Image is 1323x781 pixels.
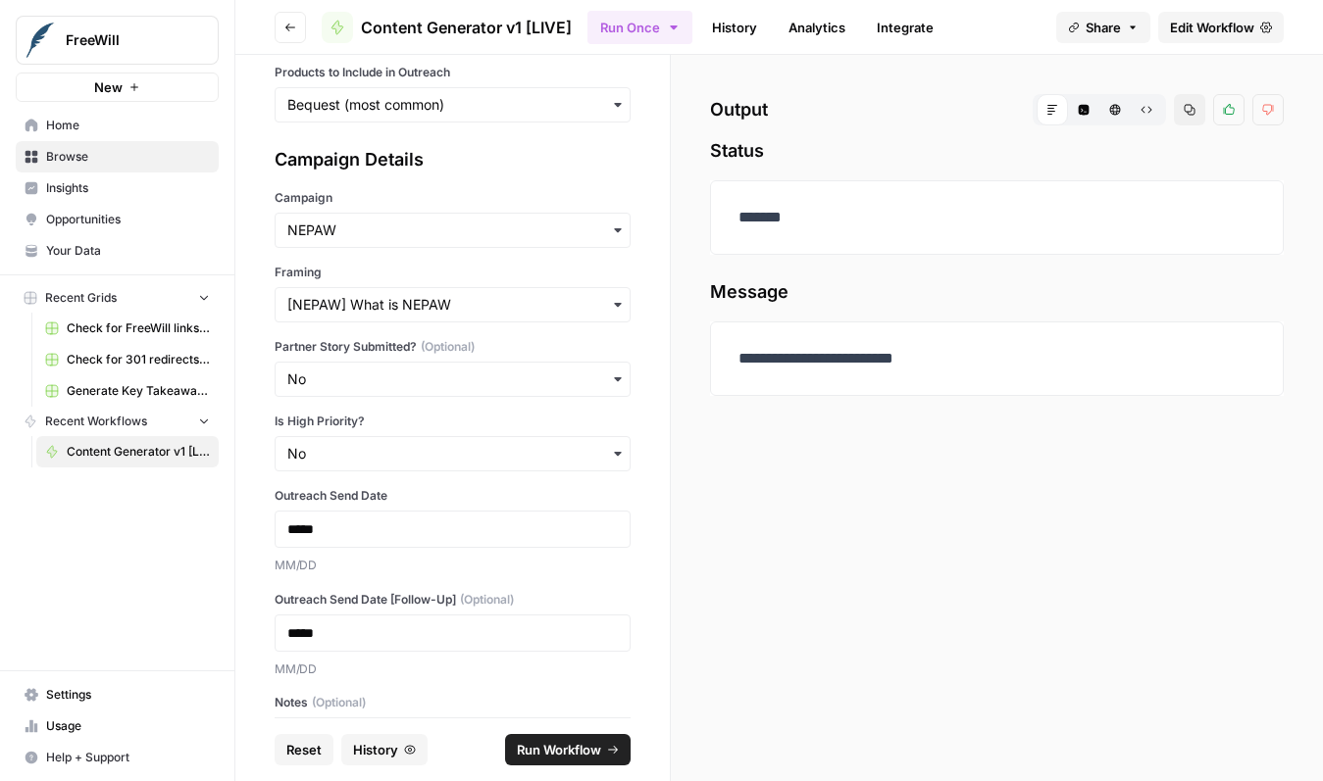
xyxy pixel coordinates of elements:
a: History [700,12,769,43]
img: FreeWill Logo [23,23,58,58]
a: Content Generator v1 [LIVE] [322,12,572,43]
a: Browse [16,141,219,172]
label: Campaign [275,189,631,207]
span: (Optional) [421,338,475,356]
span: Recent Workflows [45,413,147,430]
button: Share [1056,12,1150,43]
label: Framing [275,264,631,281]
span: Browse [46,148,210,166]
span: Content Generator v1 [LIVE] [67,443,210,461]
span: Insights [46,179,210,197]
a: Integrate [865,12,945,43]
a: Usage [16,710,219,742]
span: Reset [286,740,322,759]
span: Generate Key Takeaways from Webinar Transcripts [67,382,210,400]
input: NEPAW [287,220,618,240]
span: Status [710,137,1284,165]
p: MM/DD [275,556,631,575]
button: Run Once [587,11,692,44]
span: Settings [46,686,210,704]
button: Reset [275,734,333,765]
button: Run Workflow [505,734,631,765]
a: Check for 301 redirects on page Grid [36,344,219,375]
button: Recent Grids [16,283,219,313]
a: Edit Workflow [1158,12,1284,43]
a: Your Data [16,235,219,267]
a: Check for FreeWill links on partner's external website [36,313,219,344]
button: Workspace: FreeWill [16,16,219,65]
label: Outreach Send Date [275,487,631,505]
label: Notes [275,694,631,711]
span: Help + Support [46,749,210,766]
span: Edit Workflow [1170,18,1254,37]
span: Check for FreeWill links on partner's external website [67,319,210,337]
button: Recent Workflows [16,407,219,436]
input: [NEPAW] What is NEPAW [287,295,618,315]
span: FreeWill [66,30,184,50]
p: MM/DD [275,659,631,679]
span: Home [46,117,210,134]
label: Outreach Send Date [Follow-Up] [275,591,631,609]
a: Opportunities [16,204,219,235]
span: History [353,740,398,759]
span: New [94,77,123,97]
div: Campaign Details [275,146,631,173]
span: Message [710,278,1284,306]
input: No [287,444,618,464]
span: Usage [46,717,210,735]
span: Recent Grids [45,289,117,307]
a: Settings [16,679,219,710]
span: (Optional) [312,694,366,711]
label: Is High Priority? [275,413,631,430]
label: Partner Story Submitted? [275,338,631,356]
span: Opportunities [46,211,210,228]
button: New [16,73,219,102]
button: Help + Support [16,742,219,773]
a: Insights [16,172,219,204]
a: Generate Key Takeaways from Webinar Transcripts [36,375,219,407]
h2: Output [710,94,1284,125]
button: History [341,734,428,765]
span: (Optional) [460,591,514,609]
input: No [287,369,618,389]
label: Products to Include in Outreach [275,64,631,81]
span: Share [1086,18,1121,37]
a: Content Generator v1 [LIVE] [36,436,219,467]
a: Home [16,110,219,141]
span: Check for 301 redirects on page Grid [67,351,210,368]
span: Run Workflow [517,740,601,759]
a: Analytics [777,12,857,43]
input: Bequest (most common) [287,95,618,115]
span: Your Data [46,242,210,260]
span: Content Generator v1 [LIVE] [361,16,572,39]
